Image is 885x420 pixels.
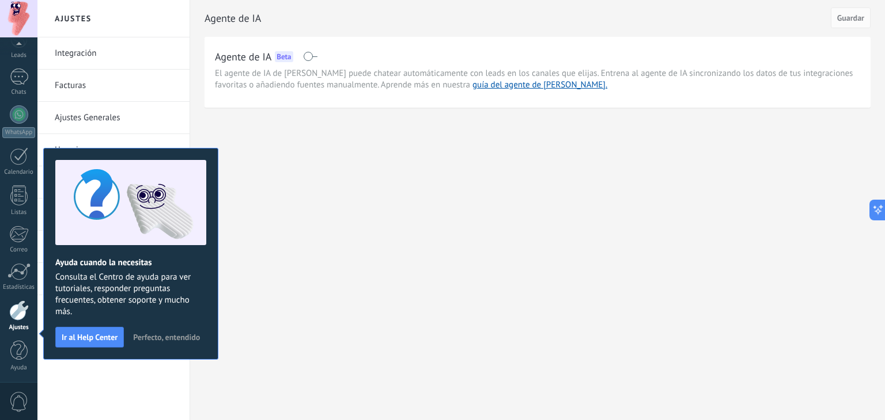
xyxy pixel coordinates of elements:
[2,127,35,138] div: WhatsApp
[2,52,36,59] div: Leads
[472,79,607,90] a: guía del agente de [PERSON_NAME].
[37,37,190,70] li: Integración
[215,68,860,91] span: El agente de IA de [PERSON_NAME] puede chatear automáticamente con leads en los canales que elija...
[55,327,124,348] button: Ir al Help Center
[205,7,831,30] h2: Agente de IA
[215,49,271,64] h2: Agente de IA
[55,134,178,166] a: Usuarios
[831,7,871,28] button: Guardar
[37,102,190,134] li: Ajustes Generales
[2,89,36,96] div: Chats
[2,169,36,176] div: Calendario
[37,134,190,166] li: Usuarios
[37,70,190,102] li: Facturas
[2,324,36,331] div: Ajustes
[275,51,293,62] div: Beta
[128,329,205,346] button: Perfecto, entendido
[55,70,178,102] a: Facturas
[2,209,36,216] div: Listas
[55,257,206,268] h2: Ayuda cuando la necesitas
[837,14,864,22] span: Guardar
[62,333,118,341] span: Ir al Help Center
[55,37,178,70] a: Integración
[55,102,178,134] a: Ajustes Generales
[133,333,200,341] span: Perfecto, entendido
[2,364,36,372] div: Ayuda
[2,284,36,291] div: Estadísticas
[2,246,36,254] div: Correo
[55,272,206,318] span: Consulta el Centro de ayuda para ver tutoriales, responder preguntas frecuentes, obtener soporte ...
